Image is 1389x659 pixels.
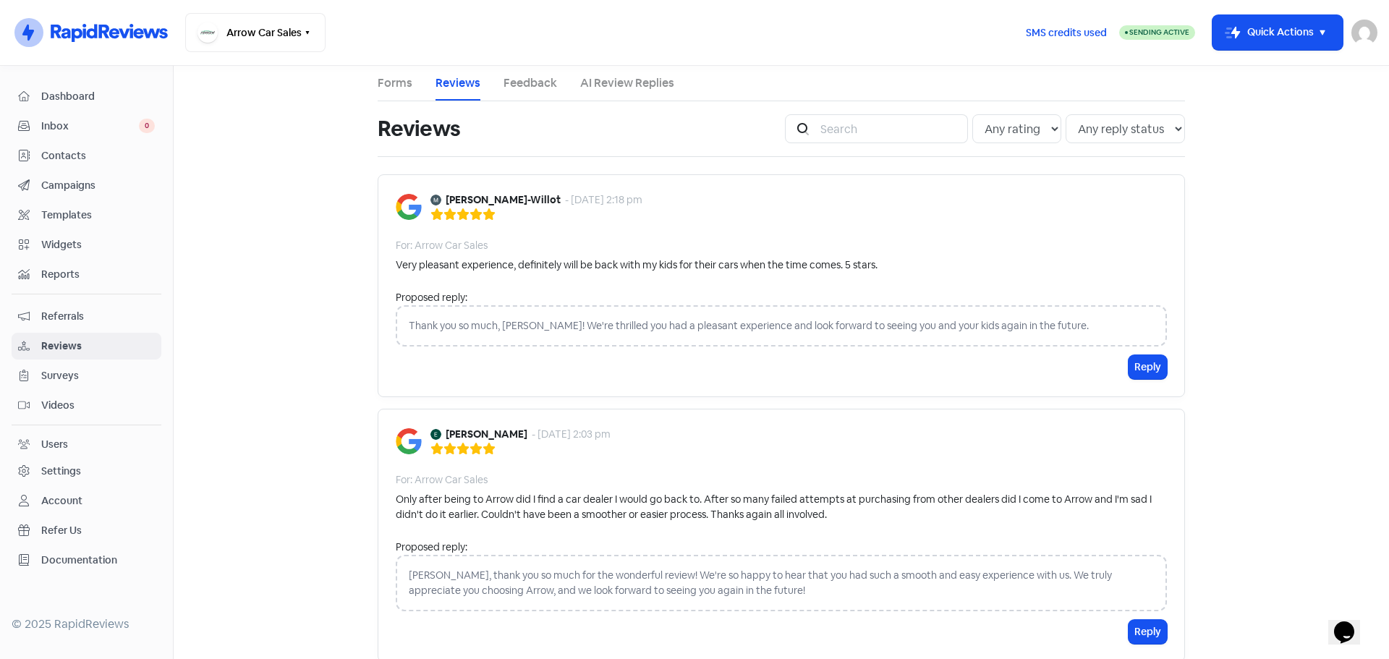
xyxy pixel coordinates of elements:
a: Forms [378,75,412,92]
a: Reports [12,261,161,288]
div: For: Arrow Car Sales [396,238,488,253]
a: Widgets [12,231,161,258]
div: Proposed reply: [396,290,1167,305]
div: © 2025 RapidReviews [12,616,161,633]
a: Referrals [12,303,161,330]
span: Reviews [41,339,155,354]
span: Referrals [41,309,155,324]
button: Reply [1129,620,1167,644]
span: SMS credits used [1026,25,1107,41]
img: Image [396,194,422,220]
div: Only after being to Arrow did I find a car dealer I would go back to. After so many failed attemp... [396,492,1167,522]
span: Refer Us [41,523,155,538]
a: Refer Us [12,517,161,544]
a: Videos [12,392,161,419]
a: SMS credits used [1014,24,1119,39]
div: Very pleasant experience, definitely will be back with my kids for their cars when the time comes... [396,258,878,273]
a: Inbox 0 [12,113,161,140]
a: Users [12,431,161,458]
span: Surveys [41,368,155,383]
span: Sending Active [1129,27,1189,37]
div: [PERSON_NAME], thank you so much for the wonderful review! We're so happy to hear that you had su... [396,555,1167,611]
div: Account [41,493,82,509]
span: Dashboard [41,89,155,104]
input: Search [812,114,968,143]
a: Reviews [436,75,480,92]
a: Templates [12,202,161,229]
a: Contacts [12,143,161,169]
span: Videos [41,398,155,413]
span: Reports [41,267,155,282]
button: Quick Actions [1212,15,1343,50]
a: AI Review Replies [580,75,674,92]
iframe: chat widget [1328,601,1375,645]
div: Thank you so much, [PERSON_NAME]! We're thrilled you had a pleasant experience and look forward t... [396,305,1167,346]
div: Proposed reply: [396,540,1167,555]
a: Documentation [12,547,161,574]
a: Sending Active [1119,24,1195,41]
span: Documentation [41,553,155,568]
span: Inbox [41,119,139,134]
div: Settings [41,464,81,479]
span: Widgets [41,237,155,252]
a: Settings [12,458,161,485]
span: 0 [139,119,155,133]
a: Dashboard [12,83,161,110]
img: User [1351,20,1377,46]
a: Reviews [12,333,161,360]
a: Account [12,488,161,514]
b: [PERSON_NAME] [446,427,527,442]
h1: Reviews [378,106,460,152]
div: Users [41,437,68,452]
a: Surveys [12,362,161,389]
b: [PERSON_NAME]-Willot [446,192,561,208]
span: Contacts [41,148,155,163]
button: Arrow Car Sales [185,13,326,52]
button: Reply [1129,355,1167,379]
div: - [DATE] 2:18 pm [565,192,642,208]
img: Image [396,428,422,454]
div: For: Arrow Car Sales [396,472,488,488]
span: Campaigns [41,178,155,193]
span: Templates [41,208,155,223]
a: Campaigns [12,172,161,199]
img: Avatar [430,195,441,205]
div: - [DATE] 2:03 pm [532,427,611,442]
a: Feedback [504,75,557,92]
img: Avatar [430,429,441,440]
